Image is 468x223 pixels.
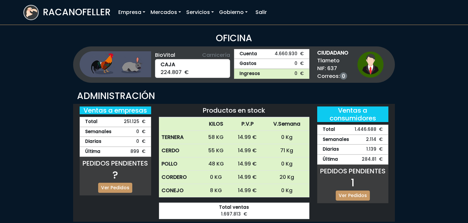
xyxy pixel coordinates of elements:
div: 1.139 € [317,144,389,155]
span: Tlameto [317,57,348,65]
div: 899 € [80,147,151,157]
th: POLLO [159,157,201,171]
td: 14.99 € [231,144,265,157]
a: Servicios [184,6,216,19]
td: 14.99 € [231,157,265,171]
a: Cuenta4.660.930 € [234,49,309,59]
strong: Diarias [323,146,339,153]
div: 2.114 € [317,135,389,145]
strong: Última [85,148,100,155]
div: 0 € [80,127,151,137]
td: 55 KG [201,144,231,157]
div: 0 € [80,137,151,147]
h5: Productos en stock [159,106,309,114]
td: 58 KG [201,131,231,144]
strong: Cuenta [240,51,257,57]
a: Salir [253,6,269,19]
h5: Ventas a consumidores [317,106,389,122]
img: ciudadano1.png [357,52,383,78]
div: 284.81 € [317,155,389,165]
h3: OFICINA [23,33,445,44]
strong: CIUDADANO [317,49,348,57]
th: V.Semana [264,118,309,131]
td: 0 Kg [264,131,309,144]
strong: Semanales [323,136,349,143]
th: CORDERO [159,171,201,184]
span: 1 [351,175,355,190]
td: 0 Kg [264,184,309,197]
strong: CAJA [161,61,225,68]
td: 71 Kg [264,144,309,157]
a: Empresa [116,6,148,19]
th: CERDO [159,144,201,157]
h5: PEDIDOS PENDIENTES [317,167,389,175]
strong: Total ventas [164,204,304,211]
strong: Total [323,126,335,133]
strong: Última [323,156,338,163]
div: 1.697.813 € [159,203,309,219]
a: RACANOFELLER [23,3,110,22]
th: P.V.P [231,118,265,131]
h3: RACANOFELLER [43,7,110,18]
h5: Ventas a empresas [80,106,151,114]
a: Gastos0 € [234,59,309,69]
strong: Diarias [85,138,101,145]
div: BioVital [155,51,230,59]
a: Ver Pedidos [336,191,370,201]
td: 14.99 € [231,171,265,184]
td: 48 KG [201,157,231,171]
span: ? [112,167,118,182]
strong: Ingresos [240,70,260,77]
td: 8 KG [201,184,231,197]
span: NIF: 637 [317,65,348,72]
strong: Semanales [85,129,111,135]
td: 14.99 € [231,131,265,144]
td: 14.99 € [231,184,265,197]
h5: PEDIDOS PENDIENTES [80,159,151,167]
a: 0 [340,72,347,80]
a: Ingresos0 € [234,69,309,79]
strong: Total [85,118,97,125]
img: logoracarojo.png [24,6,38,18]
span: Correos: [317,72,348,80]
span: Carnicería [202,51,230,59]
h3: ADMINISTRACIÓN [77,91,391,102]
a: Gobierno [216,6,250,19]
th: CONEJO [159,184,201,197]
a: Mercados [148,6,184,19]
img: ganaderia.png [80,51,151,77]
div: 1.446.688 € [317,125,389,135]
td: 0 Kg [264,157,309,171]
div: 251.125 € [80,117,151,127]
th: KILOS [201,118,231,131]
th: TERNERA [159,131,201,144]
strong: Gastos [240,60,256,67]
div: 224.807 € [155,59,230,78]
a: Ver Pedidos [98,183,132,193]
td: 0 KG [201,171,231,184]
td: 20 Kg [264,171,309,184]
